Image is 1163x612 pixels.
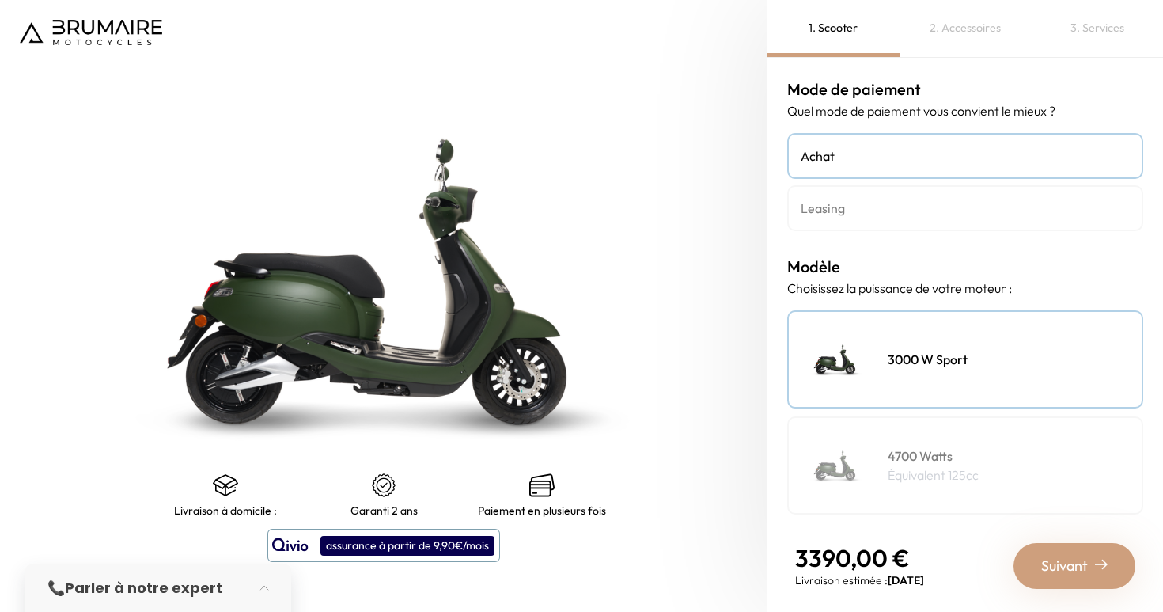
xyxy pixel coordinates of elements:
[478,504,606,517] p: Paiement en plusieurs fois
[174,504,277,517] p: Livraison à domicile :
[797,320,876,399] img: Scooter
[801,146,1130,165] h4: Achat
[795,543,910,573] span: 3390,00 €
[350,504,418,517] p: Garanti 2 ans
[529,473,555,498] img: credit-cards.png
[888,447,979,466] h4: 4700 Watts
[267,529,500,562] button: assurance à partir de 9,90€/mois
[787,78,1143,101] h3: Mode de paiement
[888,350,968,369] h4: 3000 W Sport
[1041,555,1088,577] span: Suivant
[787,101,1143,120] p: Quel mode de paiement vous convient le mieux ?
[272,536,309,555] img: logo qivio
[371,473,396,498] img: certificat-de-garantie.png
[213,473,238,498] img: shipping.png
[787,279,1143,298] p: Choisissez la puissance de votre moteur :
[888,466,979,485] p: Équivalent 125cc
[888,573,924,587] span: [DATE]
[320,536,494,556] div: assurance à partir de 9,90€/mois
[1095,558,1108,571] img: right-arrow-2.png
[787,185,1143,231] a: Leasing
[801,199,1130,218] h4: Leasing
[797,426,876,505] img: Scooter
[795,572,924,588] p: Livraison estimée :
[787,255,1143,279] h3: Modèle
[20,20,162,45] img: Logo de Brumaire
